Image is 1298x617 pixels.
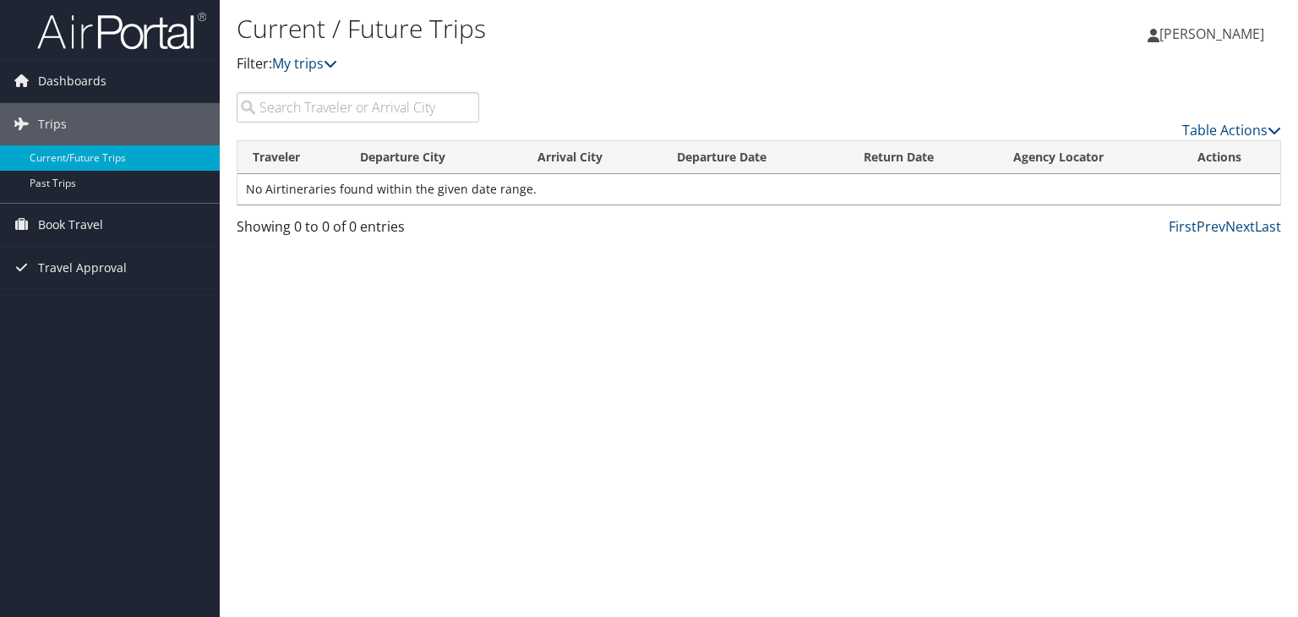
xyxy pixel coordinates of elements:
span: Trips [38,103,67,145]
a: Last [1255,217,1281,236]
th: Arrival City: activate to sort column ascending [522,141,662,174]
th: Agency Locator: activate to sort column ascending [998,141,1181,174]
span: Dashboards [38,60,106,102]
a: My trips [272,54,337,73]
span: [PERSON_NAME] [1159,25,1264,43]
a: [PERSON_NAME] [1148,8,1281,59]
span: Travel Approval [38,247,127,289]
p: Filter: [237,53,933,75]
th: Actions [1182,141,1280,174]
img: airportal-logo.png [37,11,206,51]
th: Return Date: activate to sort column ascending [848,141,998,174]
h1: Current / Future Trips [237,11,933,46]
th: Departure Date: activate to sort column descending [662,141,848,174]
a: First [1169,217,1197,236]
input: Search Traveler or Arrival City [237,92,479,123]
div: Showing 0 to 0 of 0 entries [237,216,479,245]
a: Table Actions [1182,121,1281,139]
span: Book Travel [38,204,103,246]
a: Prev [1197,217,1225,236]
a: Next [1225,217,1255,236]
th: Departure City: activate to sort column ascending [345,141,522,174]
th: Traveler: activate to sort column ascending [237,141,345,174]
td: No Airtineraries found within the given date range. [237,174,1280,205]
